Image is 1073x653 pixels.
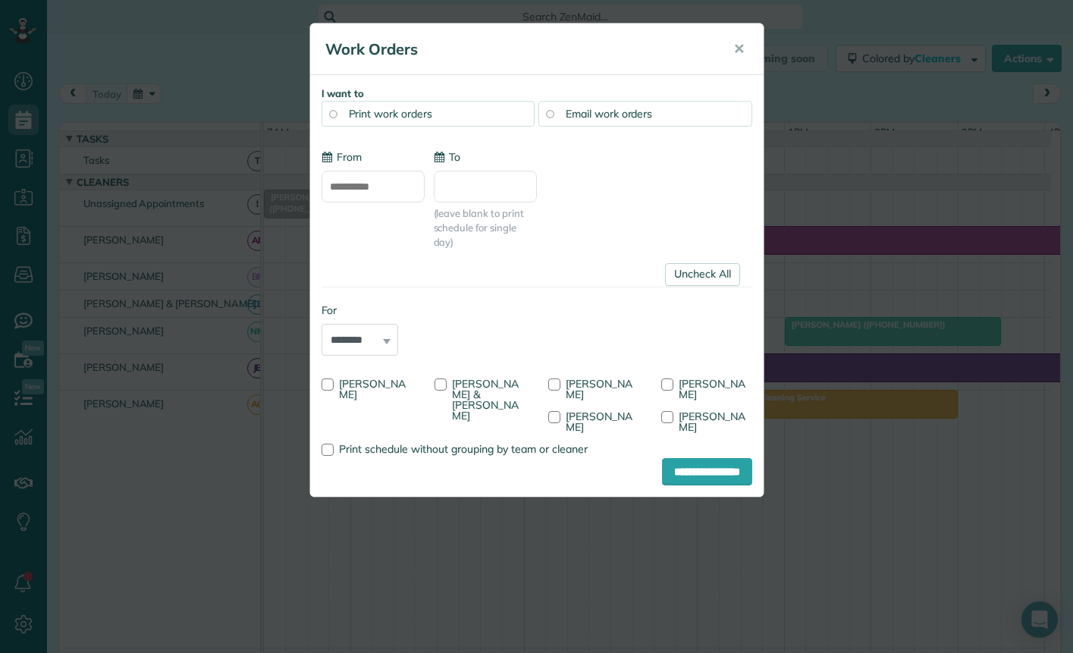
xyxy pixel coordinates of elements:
span: [PERSON_NAME] [679,377,745,401]
label: From [322,149,362,165]
span: Print schedule without grouping by team or cleaner [339,442,588,456]
span: ✕ [733,40,745,58]
span: [PERSON_NAME] [566,377,632,401]
input: Print work orders [329,110,337,118]
a: Uncheck All [665,263,740,286]
h5: Work Orders [325,39,712,60]
label: For [322,303,399,318]
span: [PERSON_NAME] & [PERSON_NAME] [452,377,519,422]
strong: I want to [322,87,365,99]
input: Email work orders [546,110,554,118]
span: (leave blank to print schedule for single day) [434,206,537,250]
span: Print work orders [349,107,432,121]
span: [PERSON_NAME] [566,410,632,434]
span: [PERSON_NAME] [339,377,406,401]
label: To [434,149,460,165]
span: [PERSON_NAME] [679,410,745,434]
span: Email work orders [566,107,652,121]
